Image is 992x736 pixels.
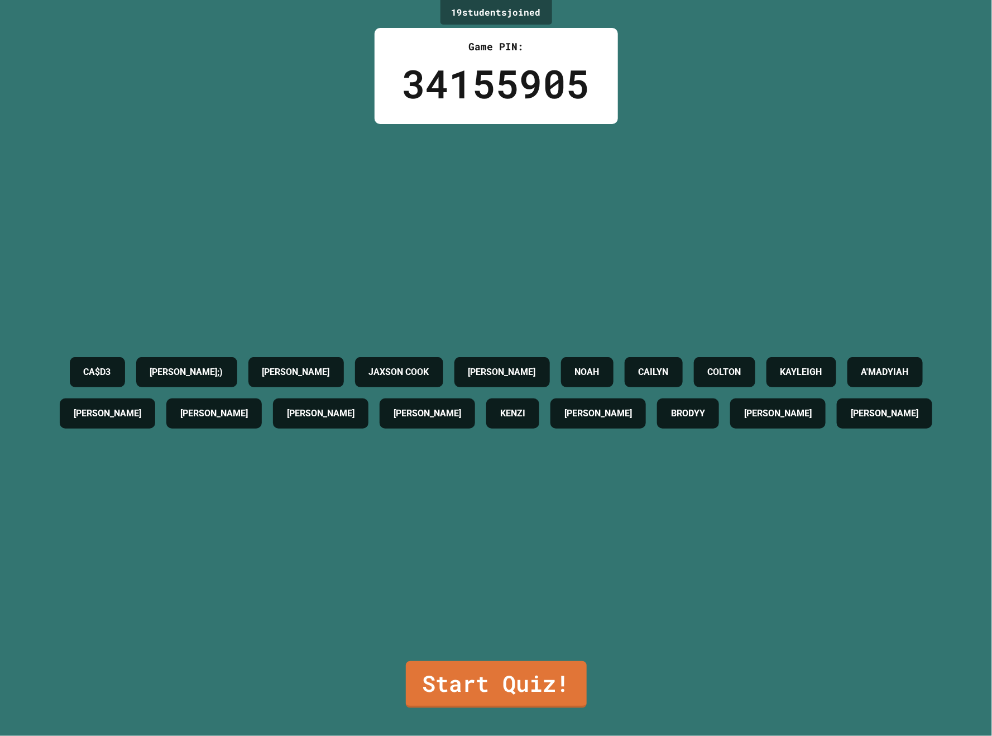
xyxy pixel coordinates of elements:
[402,39,590,54] div: Game PIN:
[708,365,741,379] h4: COLTON
[402,54,590,113] div: 34155905
[369,365,429,379] h4: JAXSON COOK
[744,407,812,420] h4: [PERSON_NAME]
[406,661,587,708] a: Start Quiz!
[150,365,223,379] h4: [PERSON_NAME];)
[84,365,111,379] h4: CA$D3
[851,407,918,420] h4: [PERSON_NAME]
[671,407,705,420] h4: BRODYY
[180,407,248,420] h4: [PERSON_NAME]
[780,365,822,379] h4: KAYLEIGH
[468,365,536,379] h4: [PERSON_NAME]
[394,407,461,420] h4: [PERSON_NAME]
[564,407,632,420] h4: [PERSON_NAME]
[575,365,600,379] h4: NOAH
[262,365,330,379] h4: [PERSON_NAME]
[861,365,909,379] h4: A'MADYIAH
[500,407,525,420] h4: KENZI
[639,365,669,379] h4: CAILYN
[287,407,354,420] h4: [PERSON_NAME]
[74,407,141,420] h4: [PERSON_NAME]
